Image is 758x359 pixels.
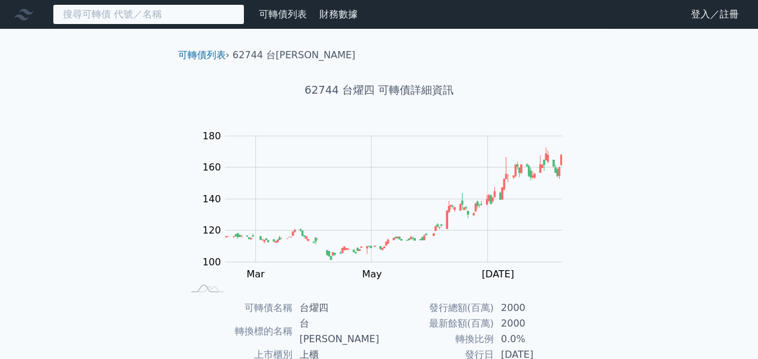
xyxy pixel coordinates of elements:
g: Chart [196,130,579,280]
tspan: 100 [203,256,221,268]
a: 可轉債列表 [178,49,226,61]
td: 2000 [494,300,576,316]
tspan: 180 [203,130,221,142]
td: 轉換比例 [379,331,494,347]
li: 62744 台[PERSON_NAME] [232,48,355,62]
tspan: 120 [203,225,221,236]
td: 0.0% [494,331,576,347]
a: 財務數據 [319,8,358,20]
a: 可轉債列表 [259,8,307,20]
tspan: 160 [203,161,221,173]
h1: 62744 台燿四 可轉債詳細資訊 [168,82,590,98]
td: 轉換標的名稱 [183,316,292,347]
td: 2000 [494,316,576,331]
td: 發行總額(百萬) [379,300,494,316]
td: 台燿四 [292,300,379,316]
tspan: 140 [203,193,221,205]
a: 登入／註冊 [681,5,748,24]
tspan: May [362,268,382,280]
td: 台[PERSON_NAME] [292,316,379,347]
tspan: Mar [246,268,265,280]
input: 搜尋可轉債 代號／名稱 [53,4,244,25]
td: 最新餘額(百萬) [379,316,494,331]
td: 可轉債名稱 [183,300,292,316]
tspan: [DATE] [481,268,514,280]
li: › [178,48,229,62]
